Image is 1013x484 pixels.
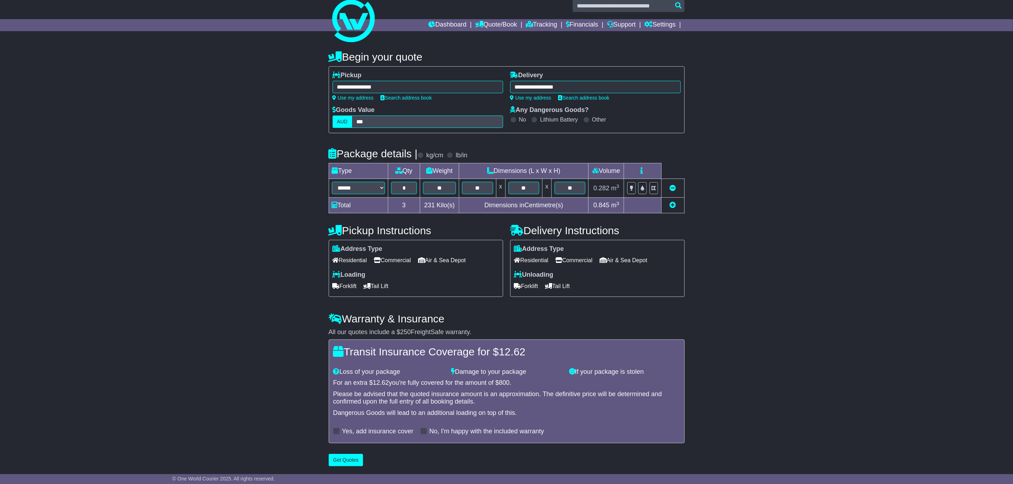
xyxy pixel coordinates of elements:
label: Unloading [514,271,553,279]
label: Lithium Battery [540,116,578,123]
div: Damage to your package [447,368,566,376]
td: Dimensions in Centimetre(s) [459,198,589,213]
label: Yes, add insurance cover [342,428,413,435]
label: No [519,116,526,123]
h4: Pickup Instructions [329,225,503,236]
label: AUD [333,116,352,128]
td: Qty [388,163,420,179]
label: No, I'm happy with the included warranty [429,428,544,435]
a: Support [607,19,636,31]
button: Get Quotes [329,454,363,466]
a: Use my address [333,95,374,101]
label: Other [592,116,606,123]
span: Air & Sea Depot [418,255,466,266]
span: Commercial [374,255,411,266]
a: Quote/Book [475,19,517,31]
h4: Warranty & Insurance [329,313,685,325]
td: Total [329,198,388,213]
div: Loss of your package [330,368,448,376]
span: Forklift [333,281,357,292]
label: Loading [333,271,366,279]
span: m [611,185,619,192]
h4: Package details | [329,148,418,159]
a: Settings [645,19,676,31]
span: Tail Lift [545,281,570,292]
td: Dimensions (L x W x H) [459,163,589,179]
label: Address Type [514,245,564,253]
h4: Delivery Instructions [510,225,685,236]
a: Search address book [381,95,432,101]
span: 0.845 [594,202,610,209]
span: 12.62 [373,379,389,386]
td: 3 [388,198,420,213]
sup: 3 [617,184,619,189]
span: Forklift [514,281,538,292]
span: 231 [424,202,435,209]
div: Dangerous Goods will lead to an additional loading on top of this. [333,409,680,417]
a: Search address book [558,95,610,101]
span: Residential [333,255,367,266]
div: If your package is stolen [566,368,684,376]
td: Kilo(s) [420,198,459,213]
td: Type [329,163,388,179]
span: Residential [514,255,549,266]
label: Delivery [510,72,543,79]
label: Any Dangerous Goods? [510,106,589,114]
a: Use my address [510,95,551,101]
div: All our quotes include a $ FreightSafe warranty. [329,328,685,336]
h4: Begin your quote [329,51,685,63]
span: 800 [499,379,510,386]
a: Add new item [670,202,676,209]
span: Commercial [556,255,592,266]
a: Tracking [526,19,557,31]
td: x [542,179,551,198]
span: © One World Courier 2025. All rights reserved. [172,476,275,482]
td: Volume [589,163,624,179]
label: lb/in [456,152,467,159]
sup: 3 [617,201,619,206]
td: Weight [420,163,459,179]
span: Air & Sea Depot [600,255,647,266]
span: 0.282 [594,185,610,192]
span: m [611,202,619,209]
div: Please be advised that the quoted insurance amount is an approximation. The definitive price will... [333,390,680,406]
a: Financials [566,19,598,31]
label: Pickup [333,72,362,79]
label: Address Type [333,245,383,253]
div: For an extra $ you're fully covered for the amount of $ . [333,379,680,387]
label: Goods Value [333,106,375,114]
label: kg/cm [426,152,443,159]
h4: Transit Insurance Coverage for $ [333,346,680,358]
span: Tail Lift [364,281,389,292]
span: 12.62 [499,346,525,358]
a: Dashboard [429,19,467,31]
td: x [496,179,505,198]
a: Remove this item [670,185,676,192]
span: 250 [400,328,411,336]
